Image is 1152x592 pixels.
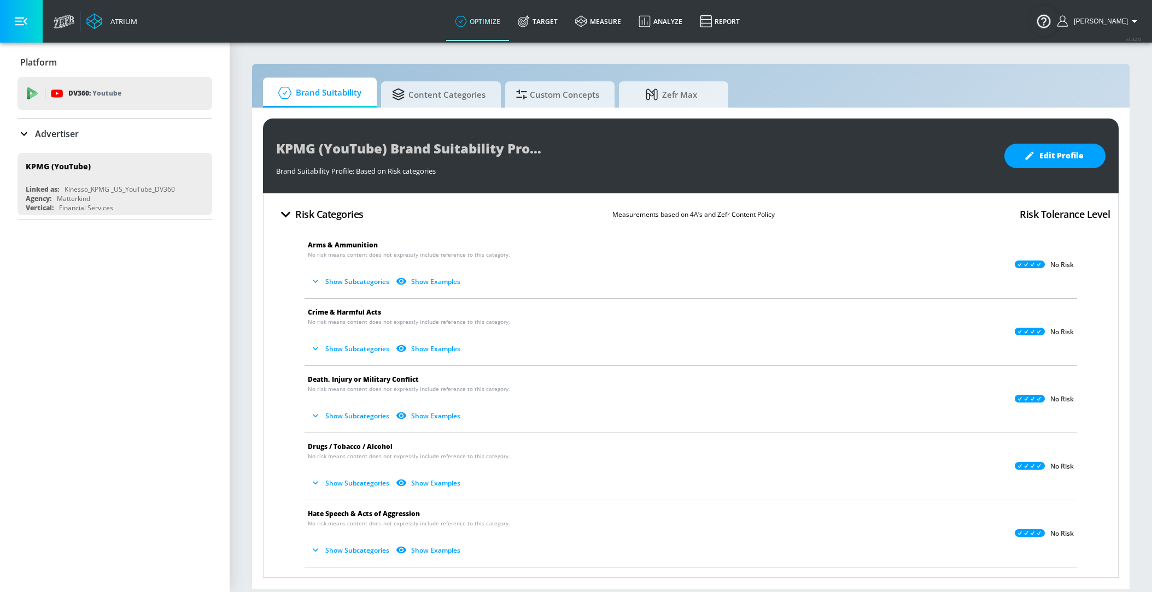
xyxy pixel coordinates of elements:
[392,81,486,108] span: Content Categories
[1057,15,1141,28] button: [PERSON_NAME]
[1126,36,1141,42] span: v 4.32.0
[1050,462,1074,471] p: No Risk
[509,2,566,41] a: Target
[26,161,91,171] div: KPMG (YouTube)
[57,194,90,203] div: Matterkind
[516,81,599,108] span: Custom Concepts
[65,185,175,194] div: Kinesso_KPMG _US_YouTube_DV360
[308,273,394,291] button: Show Subcategories
[394,474,465,492] button: Show Examples
[106,16,137,26] div: Atrium
[272,202,368,227] button: Risk Categories
[308,474,394,492] button: Show Subcategories
[1026,149,1084,163] span: Edit Profile
[1004,144,1106,168] button: Edit Profile
[308,307,381,317] span: Crime & Harmful Acts
[446,2,509,41] a: optimize
[1050,529,1074,538] p: No Risk
[274,80,361,106] span: Brand Suitability
[68,87,121,99] p: DV360:
[1028,5,1059,36] button: Open Resource Center
[308,442,393,451] span: Drugs / Tobacco / Alcohol
[308,576,361,585] span: Misinformation
[566,2,630,41] a: measure
[308,407,394,425] button: Show Subcategories
[612,209,775,220] p: Measurements based on 4A’s and Zefr Content Policy
[394,273,465,291] button: Show Examples
[308,452,510,460] span: No risk means content does not expressly include reference to this category.
[1050,395,1074,404] p: No Risk
[86,13,137,29] a: Atrium
[1050,328,1074,336] p: No Risk
[17,119,212,149] div: Advertiser
[308,509,420,518] span: Hate Speech & Acts of Aggression
[35,128,79,140] p: Advertiser
[308,385,510,393] span: No risk means content does not expressly include reference to this category.
[20,56,57,68] p: Platform
[308,240,378,250] span: Arms & Ammunition
[308,541,394,559] button: Show Subcategories
[26,185,59,194] div: Linked as:
[59,203,113,212] div: Financial Services
[394,541,465,559] button: Show Examples
[17,153,212,215] div: KPMG (YouTube)Linked as:Kinesso_KPMG _US_YouTube_DV360Agency:MatterkindVertical:Financial Services
[691,2,748,41] a: Report
[308,318,510,326] span: No risk means content does not expressly include reference to this category.
[17,47,212,78] div: Platform
[295,206,364,222] h4: Risk Categories
[17,77,212,110] div: DV360: Youtube
[630,2,691,41] a: Analyze
[92,87,121,99] p: Youtube
[630,81,713,108] span: Zefr Max
[394,340,465,358] button: Show Examples
[1050,261,1074,269] p: No Risk
[308,340,394,358] button: Show Subcategories
[308,519,510,528] span: No risk means content does not expressly include reference to this category.
[308,375,419,384] span: Death, Injury or Military Conflict
[394,407,465,425] button: Show Examples
[1069,17,1128,25] span: login as: veronica.hernandez@zefr.com
[26,194,51,203] div: Agency:
[26,203,54,212] div: Vertical:
[308,251,510,259] span: No risk means content does not expressly include reference to this category.
[276,161,993,176] div: Brand Suitability Profile: Based on Risk categories
[1020,206,1110,222] h4: Risk Tolerance Level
